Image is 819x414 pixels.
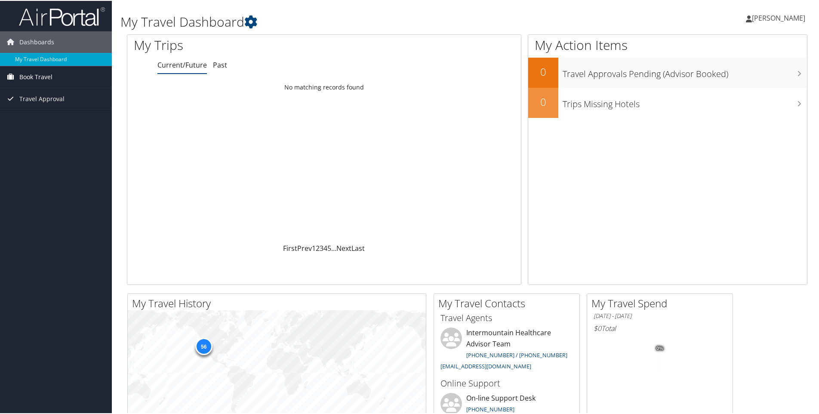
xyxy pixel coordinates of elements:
h3: Online Support [440,377,573,389]
h2: 0 [528,64,558,78]
a: Last [351,243,365,252]
a: [PHONE_NUMBER] [466,405,514,412]
a: 4 [323,243,327,252]
h6: [DATE] - [DATE] [594,311,726,319]
a: [EMAIL_ADDRESS][DOMAIN_NAME] [440,361,531,369]
h1: My Travel Dashboard [120,12,583,30]
h1: My Trips [134,35,351,53]
span: $0 [594,323,601,332]
h2: My Travel Contacts [438,295,579,310]
td: No matching records found [127,79,521,94]
a: Current/Future [157,59,207,69]
a: 3 [320,243,323,252]
span: [PERSON_NAME] [752,12,805,22]
a: [PHONE_NUMBER] / [PHONE_NUMBER] [466,350,567,358]
h3: Trips Missing Hotels [563,93,807,109]
a: 0Travel Approvals Pending (Advisor Booked) [528,57,807,87]
h2: My Travel Spend [591,295,733,310]
a: 5 [327,243,331,252]
h2: 0 [528,94,558,108]
span: Book Travel [19,65,52,87]
h3: Travel Approvals Pending (Advisor Booked) [563,63,807,79]
a: [PERSON_NAME] [746,4,814,30]
h3: Travel Agents [440,311,573,323]
h2: My Travel History [132,295,426,310]
div: 56 [195,337,212,354]
span: Travel Approval [19,87,65,109]
a: 2 [316,243,320,252]
a: First [283,243,297,252]
a: 1 [312,243,316,252]
a: Prev [297,243,312,252]
h6: Total [594,323,726,332]
span: … [331,243,336,252]
a: Next [336,243,351,252]
h1: My Action Items [528,35,807,53]
tspan: 0% [656,345,663,350]
a: Past [213,59,227,69]
a: 0Trips Missing Hotels [528,87,807,117]
img: airportal-logo.png [19,6,105,26]
span: Dashboards [19,31,54,52]
li: Intermountain Healthcare Advisor Team [436,327,577,373]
